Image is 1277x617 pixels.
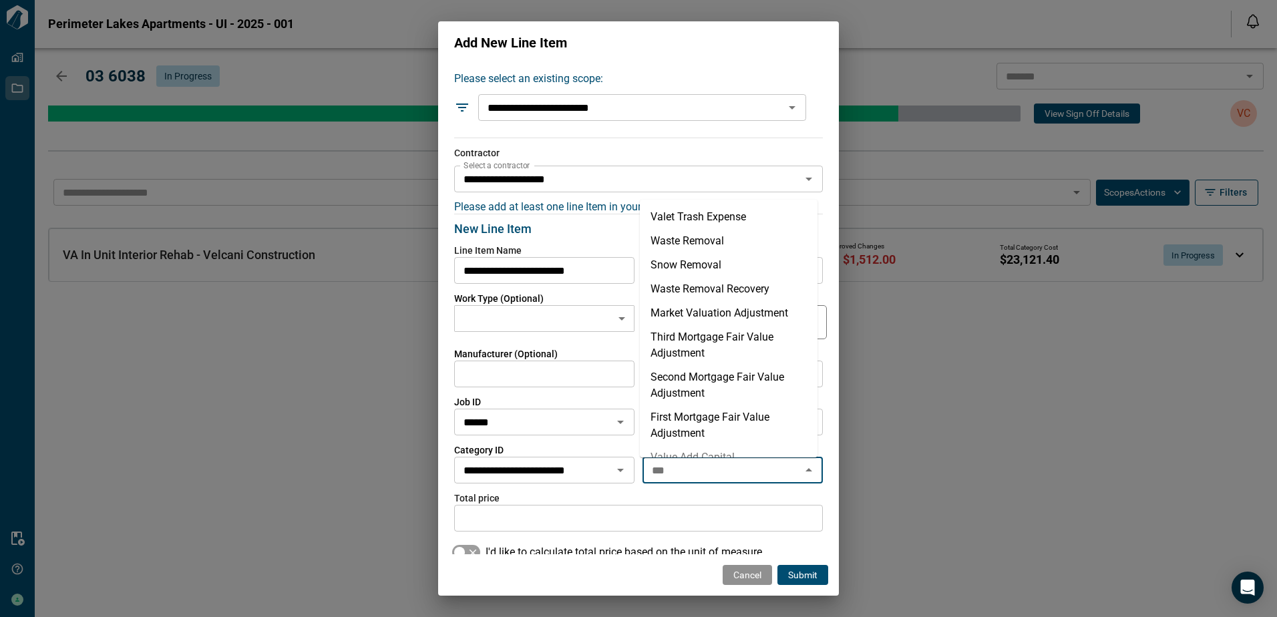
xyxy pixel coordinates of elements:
[777,565,828,585] button: Submit
[454,443,634,457] span: Category ID
[640,229,817,253] li: Waste Removal
[799,170,818,188] button: Open
[640,445,817,469] li: Value Add Capital
[454,146,823,160] p: Contractor
[783,98,801,117] button: Open
[640,365,817,405] li: Second Mortgage Fair Value Adjustment
[454,200,697,213] span: Please add at least one line Item in your new scope:
[464,160,530,171] label: Select a contractor
[486,544,762,560] span: I'd like to calculate total price based on the unit of measure
[640,301,817,325] li: Market Valuation Adjustment
[799,461,818,479] button: Close
[640,205,817,229] li: Valet Trash Expense
[611,461,630,479] button: Open
[1232,572,1264,604] div: Open Intercom Messenger
[640,277,817,301] li: Waste Removal Recovery
[611,413,630,431] button: Open
[723,565,772,585] button: Cancel
[454,35,567,51] span: Add New Line Item
[454,347,634,361] span: Manufacturer (Optional)
[454,222,532,236] span: New Line Item
[454,71,806,86] label: Please select an existing scope:
[454,292,634,305] span: Work Type (Optional)
[454,395,634,409] span: Job ID
[454,491,823,505] span: Total price
[454,244,634,257] span: Line Item Name
[640,325,817,365] li: Third Mortgage Fair Value Adjustment
[640,253,817,277] li: Snow Removal
[640,405,817,445] li: First Mortgage Fair Value Adjustment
